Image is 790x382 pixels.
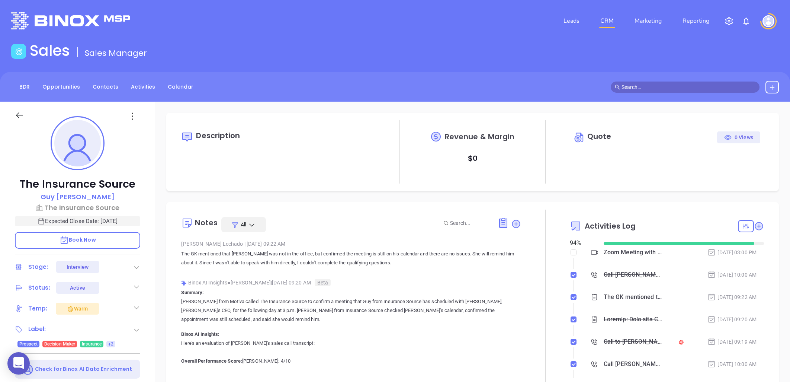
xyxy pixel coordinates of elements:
div: Status: [28,282,50,293]
div: [DATE] 09:19 AM [707,338,757,346]
div: Loremip: Dolo sita Consec adipis Eli Seddoeius Tempor in utlabor e dolorem aliq Eni admi Veniamqu... [604,314,663,325]
a: BDR [15,81,34,93]
div: The GK mentioned that [PERSON_NAME] was not in the office, but confirmed the meeting is still on ... [604,292,663,303]
img: profile-user [54,120,101,166]
div: [DATE] 10:00 AM [707,360,757,368]
a: Activities [126,81,160,93]
a: Leads [561,13,582,28]
img: Circle dollar [574,131,585,143]
p: Check for Binox AI Data Enrichment [35,365,132,373]
div: [DATE] 09:22 AM [707,293,757,301]
img: iconSetting [725,17,733,26]
h1: Sales [30,42,70,60]
span: Activities Log [585,222,636,230]
input: Search... [450,219,489,227]
a: Contacts [88,81,123,93]
a: Marketing [632,13,665,28]
b: Overall Performance Score: [181,358,242,364]
div: Interview [67,261,89,273]
a: The Insurance Source [15,203,140,213]
span: +2 [108,340,113,348]
img: user [762,15,774,27]
input: Search… [622,83,755,91]
div: Call [PERSON_NAME] to follow up [604,269,663,280]
span: search [615,85,620,90]
div: Binox AI Insights [PERSON_NAME] | [DATE] 09:20 AM [181,277,521,288]
div: Active [70,282,85,294]
a: Calendar [163,81,198,93]
img: iconNotification [742,17,751,26]
span: All [241,221,246,228]
p: Expected Close Date: [DATE] [15,216,140,226]
span: Insurance [82,340,102,348]
p: The Insurance Source [15,178,140,191]
div: [DATE] 03:00 PM [707,248,757,257]
div: Call to [PERSON_NAME] [604,336,663,347]
div: Temp: [28,303,48,314]
div: [DATE] 10:00 AM [707,271,757,279]
span: Decision Maker [44,340,75,348]
a: CRM [597,13,617,28]
div: [PERSON_NAME] Lechado [DATE] 09:22 AM [181,238,521,249]
span: Description [196,130,240,141]
div: Zoom Meeting with [PERSON_NAME] [604,247,663,258]
div: 94 % [570,239,595,248]
span: Prospect [19,340,38,348]
div: Stage: [28,261,48,273]
div: Call [PERSON_NAME] to follow up [604,359,663,370]
span: Revenue & Margin [445,133,515,140]
a: Opportunities [38,81,84,93]
img: svg%3e [181,280,187,286]
span: | [244,241,245,247]
a: Guy [PERSON_NAME] [41,192,115,203]
div: 0 Views [724,131,753,143]
p: The GK mentioned that [PERSON_NAME] was not in the office, but confirmed the meeting is still on ... [181,249,521,267]
a: Reporting [680,13,712,28]
div: Warm [67,304,88,313]
p: [PERSON_NAME] from Motiva called The Insurance Source to confirm a meeting that Guy from Insuranc... [181,297,521,324]
span: Book Now [60,236,96,243]
div: Label: [28,324,46,335]
b: Summary: [181,290,204,295]
b: Binox AI Insights: [181,331,219,337]
div: Notes [195,219,218,226]
span: Sales Manager [85,47,147,59]
span: Beta [315,279,331,286]
div: [DATE] 09:20 AM [707,315,757,324]
span: ● [227,280,231,286]
span: Quote [587,131,611,141]
p: $ 0 [468,152,478,165]
img: logo [11,12,130,29]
